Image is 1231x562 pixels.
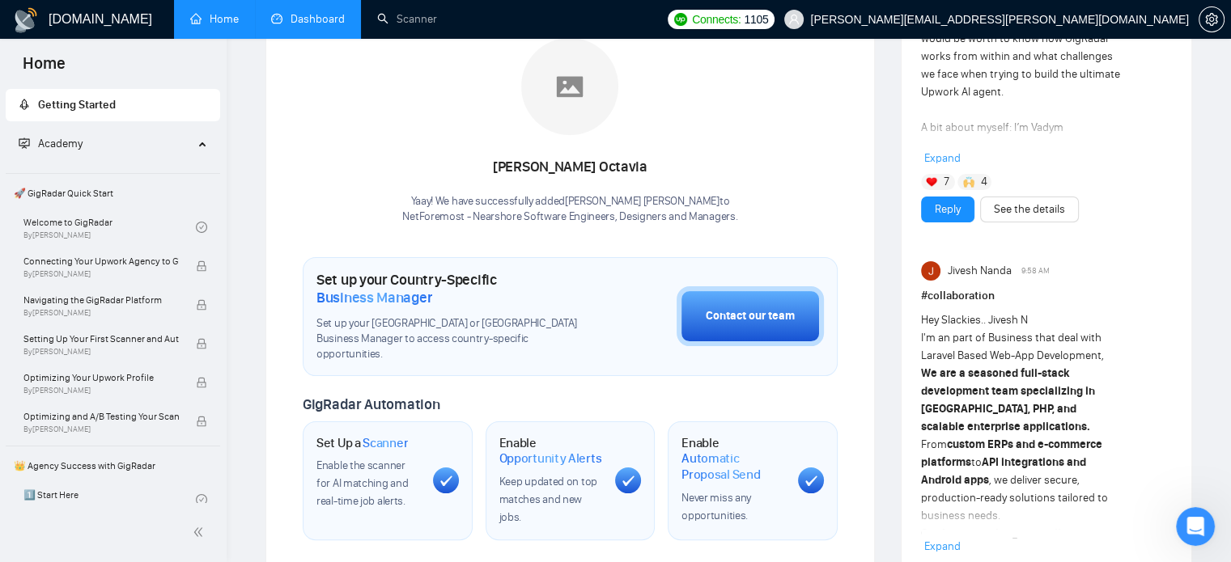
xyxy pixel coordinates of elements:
[921,287,1172,305] h1: # collaboration
[499,450,602,467] span: Opportunity Alerts
[363,435,408,451] span: Scanner
[924,539,961,553] span: Expand
[674,13,687,26] img: upwork-logo.png
[19,99,30,110] span: rocket
[196,338,207,349] span: lock
[947,262,1011,280] span: Jivesh Nanda
[1199,13,1224,26] span: setting
[521,38,618,135] img: placeholder.png
[316,435,408,451] h1: Set Up a
[1176,507,1215,546] iframe: Intercom live chat
[196,222,207,233] span: check-circle
[23,292,179,308] span: Navigating the GigRadar Platform
[980,174,987,190] span: 4
[6,89,220,121] li: Getting Started
[377,12,437,26] a: searchScanner
[499,435,603,467] h1: Enable
[681,491,751,522] span: Never miss any opportunities.
[190,12,239,26] a: homeHome
[935,201,961,218] a: Reply
[196,494,207,505] span: check-circle
[788,14,800,25] span: user
[921,261,940,281] img: Jivesh Nanda
[23,408,179,425] span: Optimizing and A/B Testing Your Scanner for Better Results
[926,176,937,188] img: ❤️
[196,377,207,388] span: lock
[316,289,432,306] span: Business Manager
[7,177,219,209] span: 🚀 GigRadar Quick Start
[23,347,179,357] span: By [PERSON_NAME]
[193,524,209,540] span: double-left
[13,7,39,33] img: logo
[316,271,596,306] h1: Set up your Country-Specific
[23,482,196,518] a: 1️⃣ Start Here
[924,151,961,165] span: Expand
[944,174,949,190] span: 7
[23,209,196,245] a: Welcome to GigRadarBy[PERSON_NAME]
[402,209,737,225] p: NetForemost - Nearshore Software Engineers, Designers and Managers .
[38,137,83,150] span: Academy
[963,176,974,188] img: 🙌
[10,52,79,86] span: Home
[921,455,1086,487] strong: API integrations and Android apps
[677,286,824,346] button: Contact our team
[921,366,1095,433] strong: We are a seasoned full-stack development team specializing in [GEOGRAPHIC_DATA], PHP, and scalabl...
[681,435,785,483] h1: Enable
[402,154,737,181] div: [PERSON_NAME] Octavia
[38,98,116,112] span: Getting Started
[921,196,974,222] button: Reply
[316,458,408,508] span: Enable the scanner for AI matching and real-time job alerts.
[23,253,179,269] span: Connecting Your Upwork Agency to GigRadar
[196,260,207,272] span: lock
[402,194,737,225] div: Yaay! We have successfully added [PERSON_NAME] [PERSON_NAME] to
[994,201,1065,218] a: See the details
[1199,13,1225,26] a: setting
[1021,264,1050,278] span: 9:58 AM
[19,137,83,150] span: Academy
[19,137,30,149] span: fund-projection-screen
[196,299,207,311] span: lock
[23,269,179,279] span: By [PERSON_NAME]
[706,307,795,325] div: Contact our team
[23,331,179,347] span: Setting Up Your First Scanner and Auto-Bidder
[23,386,179,395] span: By [PERSON_NAME]
[1199,6,1225,32] button: setting
[980,196,1079,222] button: See the details
[681,450,785,482] span: Automatic Proposal Send
[196,416,207,427] span: lock
[692,11,741,28] span: Connects:
[921,437,1102,469] strong: custom ERPs and e-commerce platforms
[7,450,219,482] span: 👑 Agency Success with GigRadar
[316,316,596,362] span: Set up your [GEOGRAPHIC_DATA] or [GEOGRAPHIC_DATA] Business Manager to access country-specific op...
[303,395,439,413] span: GigRadar Automation
[499,475,597,524] span: Keep updated on top matches and new jobs.
[23,308,179,318] span: By [PERSON_NAME]
[23,425,179,434] span: By [PERSON_NAME]
[744,11,768,28] span: 1105
[23,370,179,386] span: Optimizing Your Upwork Profile
[271,12,345,26] a: dashboardDashboard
